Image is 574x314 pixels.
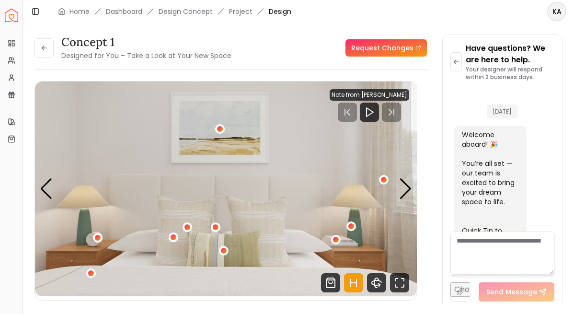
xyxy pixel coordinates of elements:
div: Previous slide [40,178,53,199]
svg: Hotspots Toggle [344,273,363,292]
a: Dashboard [106,7,142,16]
a: Project [229,7,253,16]
svg: Play [364,106,375,118]
li: Design Concept [159,7,213,16]
span: [DATE] [487,105,517,118]
img: Spacejoy Logo [5,9,18,22]
h3: concept 1 [61,35,231,50]
nav: breadcrumb [58,7,291,16]
p: Your designer will respond within 2 business days. [466,66,554,81]
svg: Fullscreen [390,273,409,292]
small: Designed for You – Take a Look at Your New Space [61,51,231,60]
div: Carousel [35,81,417,296]
span: Design [269,7,291,16]
div: Next slide [399,178,412,199]
a: Spacejoy [5,9,18,22]
svg: 360 View [367,273,386,292]
div: 1 / 6 [35,81,417,296]
a: Home [69,7,90,16]
div: Note from [PERSON_NAME] [330,89,409,101]
p: Have questions? We are here to help. [466,43,554,66]
button: KA [547,2,566,21]
span: KA [548,3,565,20]
img: Design Render 6 [35,81,417,296]
svg: Shop Products from this design [321,273,340,292]
a: Request Changes [345,39,427,57]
